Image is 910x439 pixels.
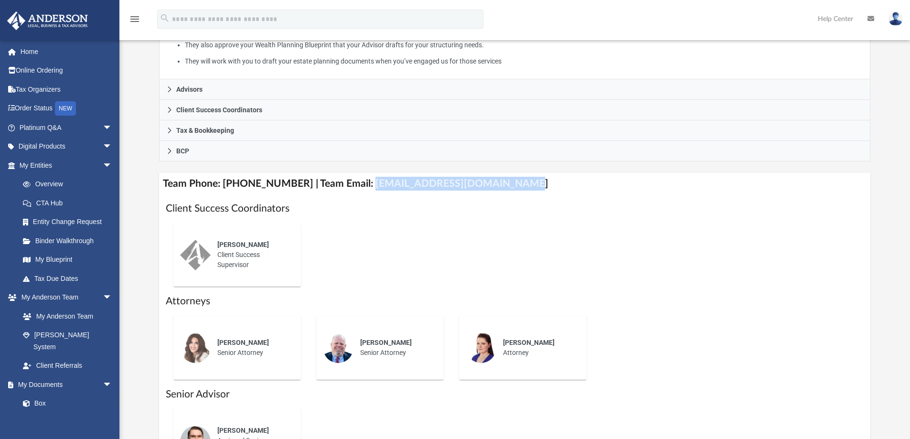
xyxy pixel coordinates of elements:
[159,100,871,120] a: Client Success Coordinators
[176,107,262,113] span: Client Success Coordinators
[323,332,353,363] img: thumbnail
[103,156,122,175] span: arrow_drop_down
[103,375,122,395] span: arrow_drop_down
[176,148,189,154] span: BCP
[211,331,294,364] div: Senior Attorney
[185,55,863,67] li: They will work with you to draft your estate planning documents when you’ve engaged us for those ...
[159,141,871,161] a: BCP
[7,61,127,80] a: Online Ordering
[13,307,117,326] a: My Anderson Team
[13,193,127,213] a: CTA Hub
[180,332,211,363] img: thumbnail
[360,339,412,346] span: [PERSON_NAME]
[13,213,127,232] a: Entity Change Request
[159,120,871,141] a: Tax & Bookkeeping
[496,331,580,364] div: Attorney
[129,13,140,25] i: menu
[160,13,170,23] i: search
[466,332,496,363] img: thumbnail
[103,137,122,157] span: arrow_drop_down
[129,18,140,25] a: menu
[103,118,122,138] span: arrow_drop_down
[166,294,864,308] h1: Attorneys
[13,231,127,250] a: Binder Walkthrough
[159,173,871,194] h4: Team Phone: [PHONE_NUMBER] | Team Email: [EMAIL_ADDRESS][DOMAIN_NAME]
[185,39,863,51] li: They also approve your Wealth Planning Blueprint that your Advisor drafts for your structuring ne...
[7,375,122,394] a: My Documentsarrow_drop_down
[7,99,127,118] a: Order StatusNEW
[13,269,127,288] a: Tax Due Dates
[180,240,211,270] img: thumbnail
[176,86,203,93] span: Advisors
[353,331,437,364] div: Senior Attorney
[7,118,127,137] a: Platinum Q&Aarrow_drop_down
[103,288,122,308] span: arrow_drop_down
[217,241,269,248] span: [PERSON_NAME]
[176,127,234,134] span: Tax & Bookkeeping
[7,42,127,61] a: Home
[13,175,127,194] a: Overview
[166,202,864,215] h1: Client Success Coordinators
[4,11,91,30] img: Anderson Advisors Platinum Portal
[211,233,294,277] div: Client Success Supervisor
[13,356,122,375] a: Client Referrals
[217,427,269,434] span: [PERSON_NAME]
[7,137,127,156] a: Digital Productsarrow_drop_down
[55,101,76,116] div: NEW
[166,387,864,401] h1: Senior Advisor
[7,288,122,307] a: My Anderson Teamarrow_drop_down
[503,339,555,346] span: [PERSON_NAME]
[217,339,269,346] span: [PERSON_NAME]
[13,326,122,356] a: [PERSON_NAME] System
[159,79,871,100] a: Advisors
[7,80,127,99] a: Tax Organizers
[889,12,903,26] img: User Pic
[13,250,122,269] a: My Blueprint
[7,156,127,175] a: My Entitiesarrow_drop_down
[13,394,117,413] a: Box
